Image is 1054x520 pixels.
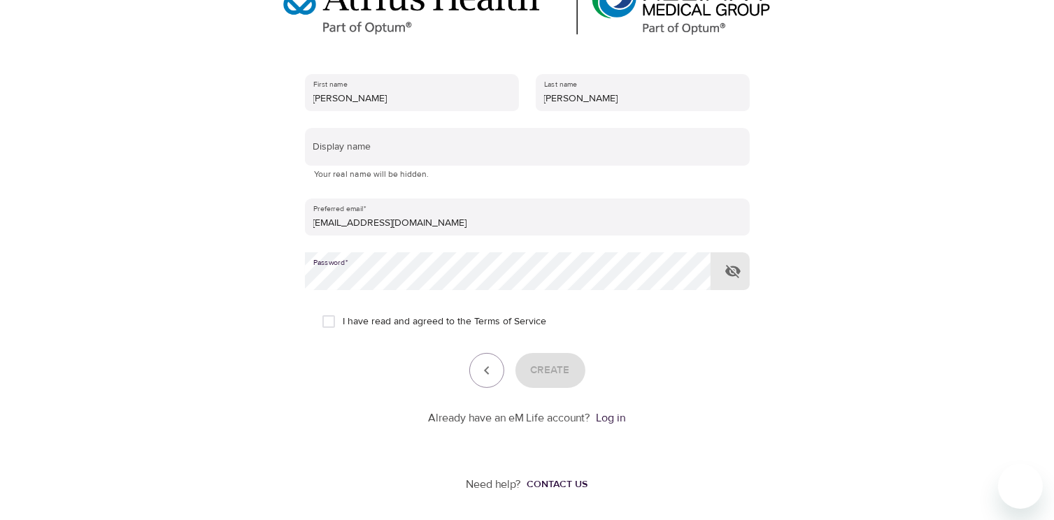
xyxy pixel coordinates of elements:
[522,477,588,491] a: Contact us
[527,477,588,491] div: Contact us
[315,168,740,182] p: Your real name will be hidden.
[467,477,522,493] p: Need help?
[429,410,591,426] p: Already have an eM Life account?
[475,315,547,329] a: Terms of Service
[998,464,1043,509] iframe: Button to launch messaging window
[597,411,626,425] a: Log in
[343,315,547,329] span: I have read and agreed to the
